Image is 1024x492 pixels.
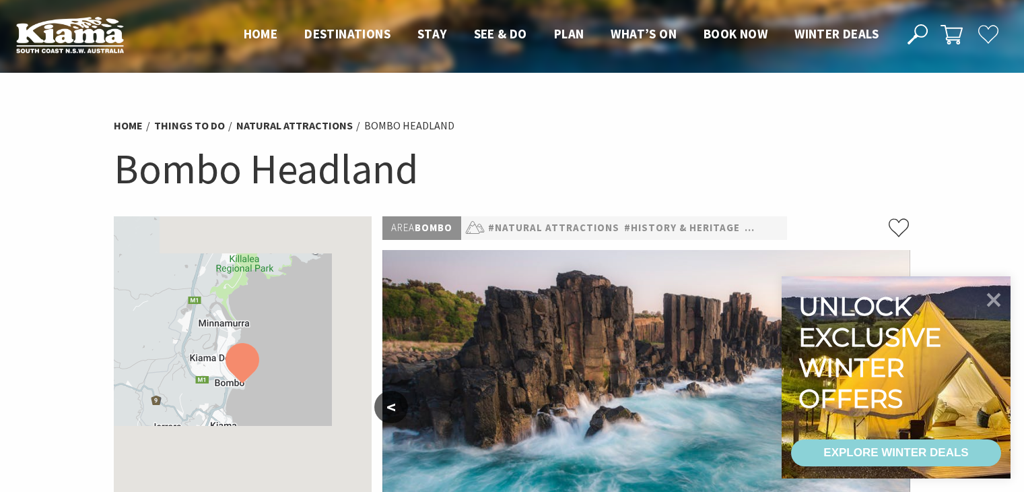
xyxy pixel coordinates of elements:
a: #Natural Attractions [488,220,619,237]
span: Destinations [304,26,390,42]
div: EXPLORE WINTER DEALS [823,439,968,466]
button: < [374,391,408,423]
span: Stay [417,26,447,42]
span: Plan [554,26,584,42]
h1: Bombo Headland [114,142,911,196]
img: Kiama Logo [16,16,124,53]
a: #History & Heritage [624,220,740,237]
span: Winter Deals [794,26,879,42]
a: EXPLORE WINTER DEALS [791,439,1001,466]
p: Bombo [382,216,461,240]
span: Home [244,26,278,42]
a: Home [114,119,143,133]
li: Bombo Headland [364,117,454,135]
span: What’s On [611,26,677,42]
div: Unlock exclusive winter offers [798,291,947,414]
a: Natural Attractions [236,119,353,133]
span: Book now [704,26,767,42]
nav: Main Menu [230,24,892,46]
span: See & Do [474,26,527,42]
span: Area [391,221,415,234]
a: Things To Do [154,119,225,133]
